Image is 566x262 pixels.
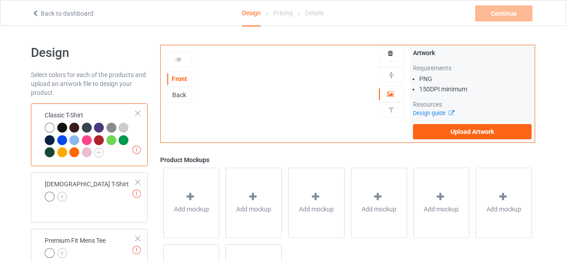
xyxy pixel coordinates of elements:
[299,205,334,214] span: Add mockup
[94,148,104,158] img: svg+xml;base64,PD94bWwgdmVyc2lvbj0iMS4wIiBlbmNvZGluZz0iVVRGLTgiPz4KPHN2ZyB3aWR0aD0iMjJweCIgaGVpZ2...
[476,168,532,238] div: Add mockup
[413,64,532,73] div: Requirements
[132,246,141,254] img: exclamation icon
[236,205,271,214] span: Add mockup
[413,168,470,238] div: Add mockup
[419,85,532,94] li: 150 DPI minimum
[45,180,129,201] div: [DEMOGRAPHIC_DATA] T-Shirt
[132,189,141,198] img: exclamation icon
[387,106,396,114] img: svg%3E%0A
[305,0,324,26] div: Details
[387,71,396,79] img: svg%3E%0A
[174,205,209,214] span: Add mockup
[106,123,116,133] img: heather_texture.png
[413,48,532,57] div: Artwork
[167,74,192,83] div: Front
[351,168,407,238] div: Add mockup
[31,45,148,61] h1: Design
[45,236,106,258] div: Premium Fit Mens Tee
[167,90,192,99] div: Back
[57,192,67,202] img: svg+xml;base64,PD94bWwgdmVyc2lvbj0iMS4wIiBlbmNvZGluZz0iVVRGLTgiPz4KPHN2ZyB3aWR0aD0iMjJweCIgaGVpZ2...
[288,168,345,238] div: Add mockup
[32,10,94,17] a: Back to dashboard
[242,0,261,26] div: Design
[362,205,396,214] span: Add mockup
[57,248,67,258] img: svg+xml;base64,PD94bWwgdmVyc2lvbj0iMS4wIiBlbmNvZGluZz0iVVRGLTgiPz4KPHN2ZyB3aWR0aD0iMjJweCIgaGVpZ2...
[31,172,148,223] div: [DEMOGRAPHIC_DATA] T-Shirt
[419,74,532,83] li: PNG
[226,168,282,238] div: Add mockup
[132,146,141,154] img: exclamation icon
[424,205,459,214] span: Add mockup
[160,155,535,164] div: Product Mockups
[486,205,521,214] span: Add mockup
[31,70,148,97] div: Select colors for each of the products and upload an artwork file to design your product.
[273,0,293,26] div: Pricing
[31,103,148,166] div: Classic T-Shirt
[413,124,532,139] label: Upload Artwork
[413,110,454,116] a: Design guide
[163,168,220,238] div: Add mockup
[45,111,136,157] div: Classic T-Shirt
[413,100,532,109] div: Resources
